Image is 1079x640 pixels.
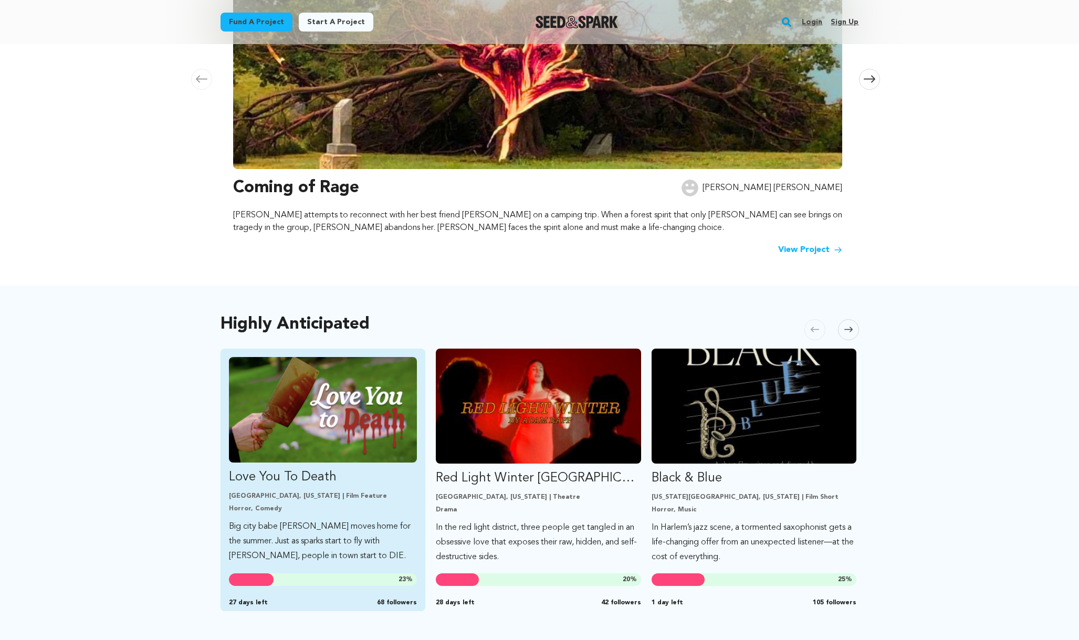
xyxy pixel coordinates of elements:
a: Fund Black &amp; Blue [652,349,857,564]
a: Seed&Spark Homepage [536,16,618,28]
p: Black & Blue [652,470,857,487]
a: Fund Love You To Death [229,357,417,563]
a: Fund a project [221,13,292,32]
a: Start a project [299,13,373,32]
span: 68 followers [377,599,417,607]
p: Red Light Winter [GEOGRAPHIC_DATA] [436,470,641,487]
a: Sign up [831,14,858,30]
span: 27 days left [229,599,268,607]
img: user.png [682,180,698,196]
span: 1 day left [652,599,683,607]
span: % [399,575,413,584]
p: Love You To Death [229,469,417,486]
span: 105 followers [813,599,856,607]
a: View Project [778,244,842,256]
h2: Highly Anticipated [221,317,370,332]
p: [US_STATE][GEOGRAPHIC_DATA], [US_STATE] | Film Short [652,493,857,501]
span: 42 followers [601,599,641,607]
span: 20 [623,576,630,583]
p: In the red light district, three people get tangled in an obsessive love that exposes their raw, ... [436,520,641,564]
p: [PERSON_NAME] attempts to reconnect with her best friend [PERSON_NAME] on a camping trip. When a ... [233,209,842,234]
p: Drama [436,506,641,514]
p: Horror, Comedy [229,505,417,513]
img: Seed&Spark Logo Dark Mode [536,16,618,28]
a: Login [802,14,822,30]
p: Horror, Music [652,506,857,514]
span: 23 [399,576,406,583]
p: [GEOGRAPHIC_DATA], [US_STATE] | Film Feature [229,492,417,500]
span: % [838,575,852,584]
span: 28 days left [436,599,475,607]
p: Big city babe [PERSON_NAME] moves home for the summer. Just as sparks start to fly with [PERSON_N... [229,519,417,563]
span: 25 [838,576,845,583]
a: Fund Red Light Winter Los Angeles [436,349,641,564]
p: In Harlem’s jazz scene, a tormented saxophonist gets a life-changing offer from an unexpected lis... [652,520,857,564]
p: [GEOGRAPHIC_DATA], [US_STATE] | Theatre [436,493,641,501]
h3: Coming of Rage [233,175,359,201]
p: [PERSON_NAME] [PERSON_NAME] [703,182,842,194]
span: % [623,575,637,584]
